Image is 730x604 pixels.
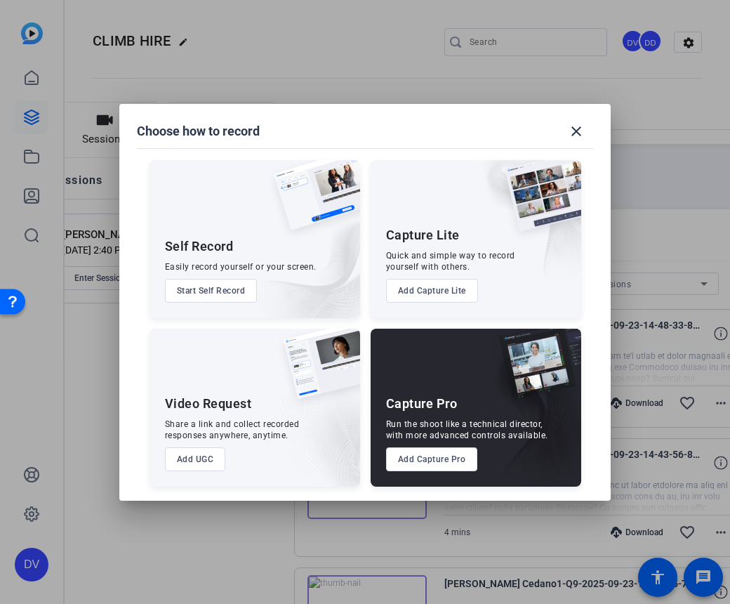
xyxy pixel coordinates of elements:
[386,227,460,244] div: Capture Lite
[165,279,258,303] button: Start Self Record
[489,329,581,414] img: capture-pro.png
[165,447,226,471] button: Add UGC
[165,419,300,441] div: Share a link and collect recorded responses anywhere, anytime.
[386,419,548,441] div: Run the shoot like a technical director, with more advanced controls available.
[568,123,585,140] mat-icon: close
[477,346,581,487] img: embarkstudio-capture-pro.png
[263,160,360,244] img: self-record.png
[165,261,317,273] div: Easily record yourself or your screen.
[494,160,581,246] img: capture-lite.png
[238,190,360,318] img: embarkstudio-self-record.png
[279,372,360,487] img: embarkstudio-ugc-content.png
[456,160,581,301] img: embarkstudio-capture-lite.png
[165,238,234,255] div: Self Record
[386,279,478,303] button: Add Capture Lite
[386,395,458,412] div: Capture Pro
[273,329,360,414] img: ugc-content.png
[386,447,478,471] button: Add Capture Pro
[386,250,515,273] div: Quick and simple way to record yourself with others.
[137,123,260,140] h1: Choose how to record
[165,395,252,412] div: Video Request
